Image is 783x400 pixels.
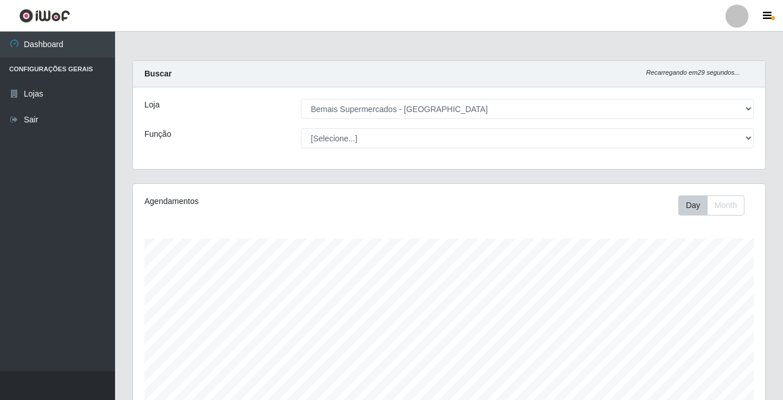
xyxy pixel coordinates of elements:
[678,195,708,216] button: Day
[707,195,744,216] button: Month
[678,195,754,216] div: Toolbar with button groups
[678,195,744,216] div: First group
[144,195,388,207] div: Agendamentos
[144,128,171,140] label: Função
[144,69,171,78] strong: Buscar
[646,69,740,76] i: Recarregando em 29 segundos...
[144,99,159,111] label: Loja
[19,9,70,23] img: CoreUI Logo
